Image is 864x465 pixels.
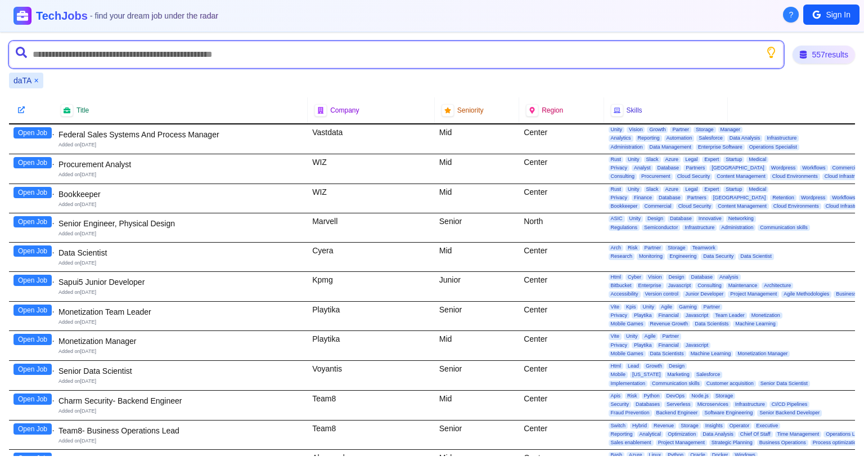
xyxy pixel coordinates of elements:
span: Vite [609,333,622,339]
div: Added on [DATE] [58,141,303,149]
span: Html [609,274,624,280]
span: Azure [663,186,681,193]
div: Monetization Manager [58,336,303,347]
div: Team8 [308,391,435,420]
span: Marketing [665,372,692,378]
span: Expert [702,157,721,163]
span: Legal [683,157,700,163]
div: Center [519,272,604,301]
span: Growth [647,127,668,133]
span: Infrastructure [682,225,717,231]
span: Senior Backend Developer [757,410,822,416]
span: Partner [642,245,664,251]
span: Maintenance [726,283,760,289]
span: Revenue [651,423,676,429]
span: Cloud Security [676,203,714,209]
span: Partners [683,165,707,171]
span: Playtika [632,312,654,319]
span: Project Management [656,440,707,446]
span: Monetization [749,312,782,319]
span: Project Management [728,291,779,297]
span: Enterprise Software [696,144,745,150]
div: Team8- Business Operations Lead [58,425,303,436]
button: Open Job [13,423,52,435]
div: Mid [435,124,519,154]
span: Analytical [637,431,664,437]
span: Version control [643,291,681,297]
span: Expert [702,186,721,193]
span: Privacy [609,165,630,171]
span: Salesforce [696,135,725,141]
span: Partner [670,127,691,133]
div: Junior [435,272,519,301]
button: Open Job [13,275,52,286]
span: Storage [694,127,716,133]
span: Databases [633,401,662,408]
span: Data Scientists [692,321,731,327]
span: Switch [609,423,628,429]
span: daTA [13,75,31,86]
span: Design [667,363,687,369]
span: Docker [710,452,731,458]
span: Data Analysis [727,135,763,141]
h1: TechJobs [36,8,218,24]
span: Content Management [715,203,769,209]
div: Charm Security- Backend Engineer [58,395,303,406]
div: Data Scientist [58,247,303,258]
span: Procurement [639,173,673,180]
span: Data Scientist [738,253,774,260]
span: Executive [754,423,780,429]
span: Administration [609,144,645,150]
span: Financial [656,342,681,348]
span: Time Management [775,431,822,437]
span: Skills [627,106,642,115]
span: Storage [713,393,736,399]
div: Senior [435,361,519,390]
button: Open Job [13,334,52,345]
span: Communication skills [650,381,702,387]
button: About Techjobs [783,7,799,23]
span: Senior Data Scientist [758,381,810,387]
span: Accessibility [609,291,641,297]
div: Center [519,391,604,420]
span: Automation [664,135,695,141]
span: Machine Learning [688,351,733,357]
span: Database [688,274,715,280]
button: Sign In [803,5,859,25]
span: Workflows [830,195,857,201]
span: Risk [625,245,640,251]
span: Manager [718,127,743,133]
span: Unity [640,304,656,310]
span: Regulations [609,225,640,231]
span: Html [609,363,624,369]
span: Unity [624,333,640,339]
span: ASIC [609,216,625,222]
span: Reporting [636,135,662,141]
span: Consulting [695,283,724,289]
div: Senior Data Scientist [58,365,303,377]
div: Senior [435,421,519,450]
span: Company [330,106,359,115]
span: Team Leader [713,312,747,319]
span: Strategic Planning [709,440,755,446]
span: Kpis [624,304,638,310]
div: Center [519,421,604,450]
span: Database [668,216,694,222]
span: Javascript [683,342,711,348]
span: Salesforce [694,372,723,378]
span: Analysis [717,274,741,280]
button: Open Job [13,305,52,316]
div: Added on [DATE] [58,378,303,385]
span: Seniority [457,106,484,115]
div: Added on [DATE] [58,201,303,208]
span: Insights [703,423,725,429]
span: Content Management [714,173,768,180]
span: Agile Methodologies [781,291,831,297]
span: Commercial [830,165,862,171]
span: Data Scientists [648,351,686,357]
span: Optimization [665,431,698,437]
span: Fraud Prevention [609,410,652,416]
span: [GEOGRAPHIC_DATA] [709,165,767,171]
span: Software Engineering [702,410,755,416]
span: Infrastructure [764,135,799,141]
